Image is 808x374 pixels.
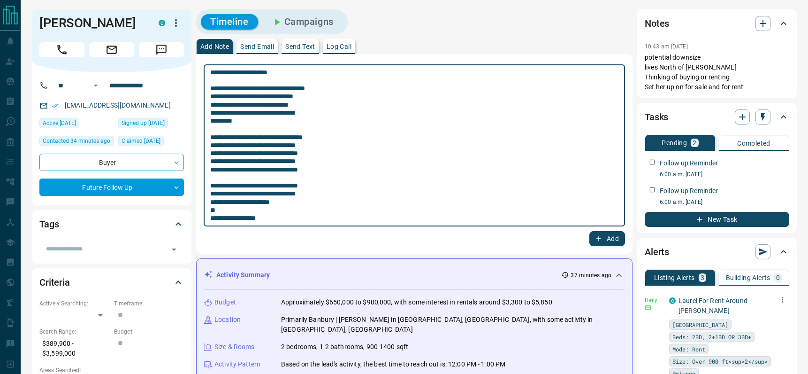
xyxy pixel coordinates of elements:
[327,43,351,50] p: Log Call
[645,244,669,259] h2: Alerts
[200,43,229,50] p: Add Note
[65,101,171,109] a: [EMAIL_ADDRESS][DOMAIN_NAME]
[678,297,747,314] a: Laurel For Rent Around [PERSON_NAME]
[645,53,789,92] p: potential downsize lives North of [PERSON_NAME] Thinking of buying or renting Set her up on for s...
[39,275,70,290] h2: Criteria
[669,297,676,304] div: condos.ca
[39,179,184,196] div: Future Follow Up
[214,359,260,369] p: Activity Pattern
[645,212,789,227] button: New Task
[39,299,109,308] p: Actively Searching:
[281,297,552,307] p: Approximately $650,000 to $900,000, with some interest in rentals around $3,300 to $5,850
[660,158,718,168] p: Follow up Reminder
[39,154,184,171] div: Buyer
[159,20,165,26] div: condos.ca
[39,271,184,294] div: Criteria
[168,243,181,256] button: Open
[214,315,241,325] p: Location
[89,42,134,57] span: Email
[660,198,789,206] p: 6:00 a.m. [DATE]
[281,342,408,352] p: 2 bedrooms, 1-2 bathrooms, 900-1400 sqft
[214,297,236,307] p: Budget
[43,136,110,146] span: Contacted 34 minutes ago
[701,274,704,281] p: 3
[645,12,789,35] div: Notes
[122,118,165,128] span: Signed up [DATE]
[281,315,625,335] p: Primarily Banbury | [PERSON_NAME] in [GEOGRAPHIC_DATA], [GEOGRAPHIC_DATA], with some activity in ...
[216,270,270,280] p: Activity Summary
[39,327,109,336] p: Search Range:
[726,274,770,281] p: Building Alerts
[645,296,663,304] p: Daily
[39,16,145,31] h1: [PERSON_NAME]
[262,14,343,30] button: Campaigns
[39,42,84,57] span: Call
[240,43,274,50] p: Send Email
[281,359,505,369] p: Based on the lead's activity, the best time to reach out is: 12:00 PM - 1:00 PM
[672,320,728,329] span: [GEOGRAPHIC_DATA]
[52,102,58,109] svg: Email Verified
[39,336,109,361] p: $389,900 - $3,599,000
[39,213,184,235] div: Tags
[672,357,768,366] span: Size: Over 900 ft<sup>2</sup>
[285,43,315,50] p: Send Text
[571,271,611,280] p: 37 minutes ago
[662,140,687,146] p: Pending
[39,136,114,149] div: Mon Sep 15 2025
[645,106,789,128] div: Tasks
[118,136,184,149] div: Wed Mar 19 2025
[645,16,669,31] h2: Notes
[654,274,695,281] p: Listing Alerts
[645,109,668,125] h2: Tasks
[660,186,718,196] p: Follow up Reminder
[645,241,789,263] div: Alerts
[737,140,770,147] p: Completed
[114,327,184,336] p: Budget:
[39,217,59,232] h2: Tags
[90,80,101,91] button: Open
[201,14,258,30] button: Timeline
[122,136,160,146] span: Claimed [DATE]
[114,299,184,308] p: Timeframe:
[204,266,625,284] div: Activity Summary37 minutes ago
[589,231,625,246] button: Add
[43,118,76,128] span: Active [DATE]
[672,332,751,342] span: Beds: 2BD, 2+1BD OR 3BD+
[118,118,184,131] div: Wed Mar 19 2025
[39,118,114,131] div: Fri Sep 12 2025
[139,42,184,57] span: Message
[645,43,688,50] p: 10:43 am [DATE]
[645,304,651,311] svg: Email
[776,274,780,281] p: 0
[672,344,705,354] span: Mode: Rent
[214,342,255,352] p: Size & Rooms
[660,170,789,179] p: 6:00 a.m. [DATE]
[693,140,696,146] p: 2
